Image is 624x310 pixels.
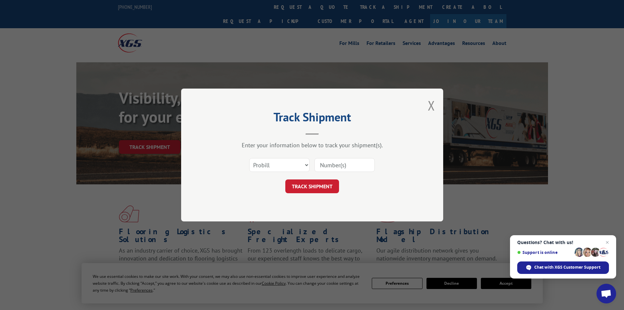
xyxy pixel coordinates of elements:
[534,264,600,270] span: Chat with XGS Customer Support
[214,141,410,149] div: Enter your information below to track your shipment(s).
[285,179,339,193] button: TRACK SHIPMENT
[596,284,616,303] div: Open chat
[603,238,611,246] span: Close chat
[517,240,609,245] span: Questions? Chat with us!
[517,261,609,274] div: Chat with XGS Customer Support
[314,158,375,172] input: Number(s)
[214,113,410,125] h2: Track Shipment
[428,97,435,114] button: Close modal
[517,250,572,255] span: Support is online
